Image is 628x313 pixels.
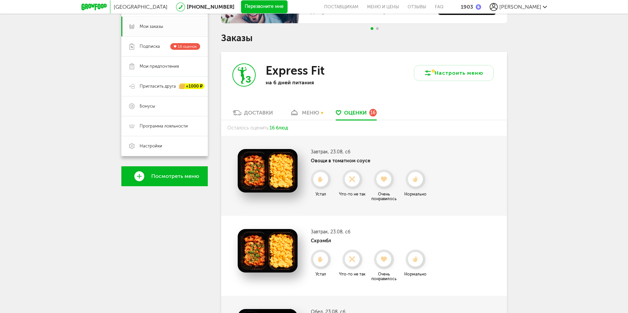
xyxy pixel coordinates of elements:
div: Осталось оценить: [221,120,507,136]
h3: Express Fit [266,63,324,78]
div: Доставки [244,110,273,116]
div: +1000 ₽ [179,84,204,89]
div: Очень понравилось [369,192,399,201]
div: Очень понравилось [369,272,399,281]
a: Мои предпочтения [121,56,208,76]
span: 16 оценок [178,44,197,49]
h1: Заказы [221,34,507,42]
span: Подписка [140,43,160,49]
a: Оценки 16 [332,109,380,120]
a: [PHONE_NUMBER] [187,4,234,10]
h4: Скрэмбл [311,238,431,244]
h3: Завтрак [311,149,431,155]
span: , 23.08, сб [328,149,350,155]
div: Устал [306,192,336,196]
div: Устал [306,272,336,276]
img: bonus_b.cdccf46.png [476,4,481,10]
span: Пригласить друга [140,83,176,89]
span: 16 блюд [270,125,288,131]
span: Программа лояльности [140,123,188,129]
p: на 6 дней питания [266,79,352,86]
div: Нормально [401,272,431,276]
button: Перезвоните мне [241,0,288,14]
span: Go to slide 2 [376,27,379,30]
span: Настройки [140,143,162,149]
div: Что-то не так [337,272,367,276]
h3: Завтрак [311,229,431,235]
span: Бонусы [140,103,155,109]
a: Подписка 16 оценок [121,37,208,56]
a: Бонусы [121,96,208,116]
a: Посмотреть меню [121,166,208,186]
span: Go to slide 1 [371,27,373,30]
h4: Овощи в томатном соусе [311,158,431,164]
button: Настроить меню [414,65,494,81]
span: Посмотреть меню [151,173,199,179]
span: [PERSON_NAME] [499,4,541,10]
a: Пригласить друга +1000 ₽ [121,76,208,96]
div: 16 [369,109,377,116]
a: Доставки [229,109,276,120]
div: Что-то не так [337,192,367,196]
div: Нормально [401,192,431,196]
span: [GEOGRAPHIC_DATA] [114,4,168,10]
span: Оценки [344,110,367,116]
a: Мои заказы [121,17,208,37]
a: Программа лояльности [121,116,208,136]
a: Настройки [121,136,208,156]
span: , 23.08, сб [328,229,350,235]
div: 1903 [461,4,473,10]
span: Мои предпочтения [140,63,179,69]
img: Овощи в томатном соусе [238,149,298,193]
span: Мои заказы [140,24,163,30]
img: Скрэмбл [238,229,298,273]
div: меню [302,110,319,116]
a: меню [286,109,322,120]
